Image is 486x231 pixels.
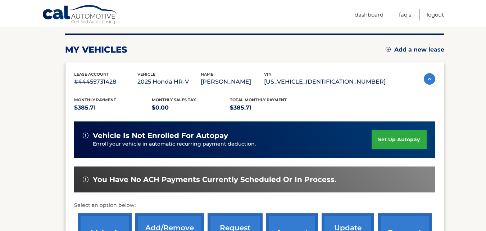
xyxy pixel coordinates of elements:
[74,72,109,77] span: lease account
[386,47,391,52] img: add.svg
[74,201,435,210] p: Select an option below:
[74,77,137,87] p: #44455731428
[83,133,88,138] img: alert-white.svg
[264,72,272,77] span: vin
[424,73,435,85] img: accordion-active.svg
[137,72,155,77] span: vehicle
[74,103,152,113] p: $385.71
[93,175,336,184] span: You have no ACH payments currently scheduled or in process.
[201,72,213,77] span: name
[201,77,264,87] p: [PERSON_NAME]
[386,46,444,53] a: Add a new lease
[264,77,386,87] p: [US_VEHICLE_IDENTIFICATION_NUMBER]
[230,97,287,102] span: Total Monthly Payment
[152,103,230,113] p: $0.00
[427,9,444,21] a: Logout
[93,140,372,148] p: Enroll your vehicle in automatic recurring payment deduction.
[137,77,201,87] p: 2025 Honda HR-V
[65,44,127,55] h2: my vehicles
[74,97,116,102] span: Monthly Payment
[230,103,308,113] p: $385.71
[152,97,196,102] span: Monthly sales Tax
[372,130,426,149] a: set up autopay
[42,5,118,26] a: Cal Automotive
[355,9,383,21] a: Dashboard
[399,9,411,21] a: FAQ's
[83,177,88,182] img: alert-white.svg
[93,131,228,140] span: vehicle is not enrolled for autopay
